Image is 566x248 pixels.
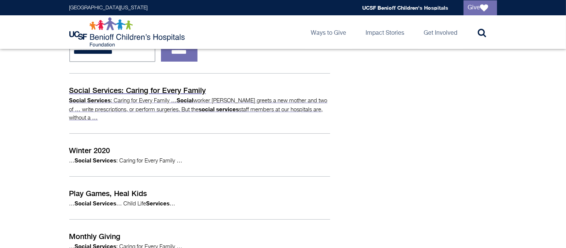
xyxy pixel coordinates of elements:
[464,0,497,15] a: Give
[69,231,330,242] p: Monthly Giving
[93,157,117,164] strong: Services
[88,97,111,103] strong: Services
[69,85,330,96] p: Social Services: Caring for Every Family
[75,200,92,207] strong: Social
[69,145,330,156] p: Winter 2020
[69,188,330,199] p: Play Games, Heal Kids
[69,133,330,176] a: Winter 2020 …Social Services: Caring for Every Family …
[69,96,330,122] p: : Caring for Every Family … worker [PERSON_NAME] greets a new mother and two of … write prescript...
[360,15,411,49] a: Impact Stories
[177,97,194,103] strong: Social
[146,200,170,207] strong: Services
[199,106,215,112] strong: social
[418,15,464,49] a: Get Involved
[363,4,449,11] a: UCSF Benioff Children's Hospitals
[69,17,187,47] img: Logo for UCSF Benioff Children's Hospitals Foundation
[69,97,86,103] strong: Social
[69,199,330,208] p: … … Child Life …
[75,157,92,164] strong: Social
[216,106,239,112] strong: services
[69,5,148,10] a: [GEOGRAPHIC_DATA][US_STATE]
[69,176,330,219] a: Play Games, Heal Kids …Social Services… Child LifeServices…
[305,15,352,49] a: Ways to Give
[69,73,330,133] a: Social Services: Caring for Every Family Social Services: Caring for Every Family …Socialworker [...
[93,200,117,207] strong: Services
[69,156,330,165] p: … : Caring for Every Family …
